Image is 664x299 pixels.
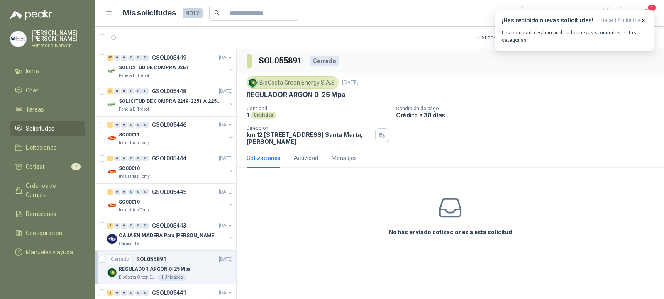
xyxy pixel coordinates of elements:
[142,55,149,61] div: 0
[26,181,78,199] span: Órdenes de Compra
[478,31,532,44] div: 1 - 50 de 6300
[142,290,149,296] div: 0
[107,120,234,146] a: 1 0 0 0 0 0 GSOL005446[DATE] Company LogoSC00011Industrias Tomy
[107,221,234,247] a: 2 0 0 0 0 0 GSOL005443[DATE] Company LogoCAJA EN MADERA Para [PERSON_NAME]Caracol TV
[136,256,166,262] p: SOL055891
[107,153,234,180] a: 1 0 0 0 0 0 GSOL005444[DATE] Company LogoSC00010Industrias Tomy
[107,189,113,195] div: 1
[114,122,120,128] div: 0
[128,55,134,61] div: 0
[342,79,359,87] p: [DATE]
[107,200,117,210] img: Company Logo
[396,106,661,112] p: Condición de pago
[26,67,39,76] span: Inicio
[123,7,176,19] h1: Mis solicitudes
[495,10,654,51] button: ¡Has recibido nuevas solicitudes!hace 12 minutos Los compradores han publicado nuevas solicitudes...
[142,223,149,229] div: 0
[259,54,303,67] h3: SOL055891
[389,228,512,237] h3: No has enviado cotizaciones a esta solicitud
[128,223,134,229] div: 0
[10,159,85,175] a: Cotizar7
[10,225,85,241] a: Configuración
[247,153,281,163] div: Cotizaciones
[219,155,233,163] p: [DATE]
[114,88,120,94] div: 0
[10,206,85,222] a: Remisiones
[152,156,186,161] p: GSOL005444
[247,131,372,145] p: km 12 [STREET_ADDRESS] Santa Marta , [PERSON_NAME]
[219,188,233,196] p: [DATE]
[10,140,85,156] a: Licitaciones
[107,290,113,296] div: 2
[107,66,117,76] img: Company Logo
[26,86,38,95] span: Chat
[647,4,657,12] span: 1
[128,122,134,128] div: 0
[128,88,134,94] div: 0
[142,88,149,94] div: 0
[107,55,113,61] div: 30
[119,274,156,281] p: BioCosta Green Energy S.A.S
[119,241,139,247] p: Caracol TV
[107,187,234,214] a: 1 0 0 0 0 0 GSOL005445[DATE] Company LogoSC00010Industrias Tomy
[119,64,188,72] p: SOLICITUD DE COMPRA 2261
[10,121,85,136] a: Solicitudes
[121,122,127,128] div: 0
[71,163,81,170] span: 7
[526,9,544,18] div: Todas
[26,124,54,133] span: Solicitudes
[332,153,357,163] div: Mensajes
[219,289,233,297] p: [DATE]
[248,78,257,87] img: Company Logo
[135,122,142,128] div: 0
[107,133,117,143] img: Company Logo
[10,10,52,20] img: Logo peakr
[10,178,85,203] a: Órdenes de Compra
[121,189,127,195] div: 0
[114,223,120,229] div: 0
[119,198,140,206] p: SC00010
[219,88,233,95] p: [DATE]
[107,86,234,113] a: 23 0 0 0 0 0 GSOL005448[DATE] Company LogoSOLICITUD DE COMPRA 2249-2251 A 2256-2258 Y 2262Panela ...
[119,97,222,105] p: SOLICITUD DE COMPRA 2249-2251 A 2256-2258 Y 2262
[639,6,654,21] button: 1
[502,29,647,44] p: Los compradores han publicado nuevas solicitudes en tus categorías.
[107,267,117,277] img: Company Logo
[294,153,318,163] div: Actividad
[219,255,233,263] p: [DATE]
[247,76,339,89] div: BioCosta Green Energy S.A.S
[107,254,133,264] div: Cerrado
[119,173,150,180] p: Industrias Tomy
[107,88,113,94] div: 23
[114,290,120,296] div: 0
[119,140,150,146] p: Industrias Tomy
[107,122,113,128] div: 1
[121,55,127,61] div: 0
[107,167,117,177] img: Company Logo
[396,112,661,119] p: Crédito a 30 días
[219,222,233,230] p: [DATE]
[135,55,142,61] div: 0
[247,125,372,131] p: Dirección
[119,131,140,139] p: SC00011
[26,105,44,114] span: Tareas
[10,83,85,98] a: Chat
[158,274,186,281] div: 1 Unidades
[119,265,190,273] p: REGULADOR ARGON 0-25 Mpa
[152,189,186,195] p: GSOL005445
[10,244,85,260] a: Manuales y ayuda
[128,156,134,161] div: 0
[247,90,346,99] p: REGULADOR ARGON 0-25 Mpa
[142,122,149,128] div: 0
[247,112,249,119] p: 1
[214,10,220,16] span: search
[119,73,149,79] p: Panela El Trébol
[119,165,140,173] p: SC00010
[183,8,203,18] span: 9012
[219,54,233,62] p: [DATE]
[10,31,26,47] img: Company Logo
[152,122,186,128] p: GSOL005446
[502,17,598,24] h3: ¡Has recibido nuevas solicitudes!
[135,290,142,296] div: 0
[152,55,186,61] p: GSOL005449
